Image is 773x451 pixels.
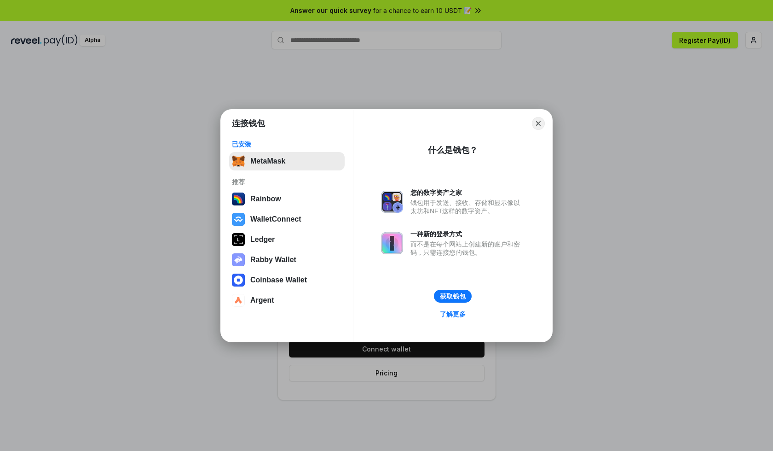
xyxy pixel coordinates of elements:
[232,233,245,246] img: svg+xml,%3Csvg%20xmlns%3D%22http%3A%2F%2Fwww.w3.org%2F2000%2Fsvg%22%20width%3D%2228%22%20height%3...
[232,118,265,129] h1: 连接钱包
[410,188,525,197] div: 您的数字资产之家
[229,230,345,249] button: Ledger
[381,191,403,213] img: svg+xml,%3Csvg%20xmlns%3D%22http%3A%2F%2Fwww.w3.org%2F2000%2Fsvg%22%20fill%3D%22none%22%20viewBox...
[428,145,478,156] div: 什么是钱包？
[232,213,245,226] img: svg+xml,%3Csvg%20width%3D%2228%22%20height%3D%2228%22%20viewBox%3D%220%200%2028%2028%22%20fill%3D...
[232,155,245,168] img: svg+xml,%3Csvg%20fill%3D%22none%22%20height%3D%2233%22%20viewBox%3D%220%200%2035%2033%22%20width%...
[250,276,307,284] div: Coinbase Wallet
[410,240,525,257] div: 而不是在每个网站上创建新的账户和密码，只需连接您的钱包。
[232,294,245,307] img: svg+xml,%3Csvg%20width%3D%2228%22%20height%3D%2228%22%20viewBox%3D%220%200%2028%2028%22%20fill%3D...
[229,271,345,289] button: Coinbase Wallet
[410,199,525,215] div: 钱包用于发送、接收、存储和显示像以太坊和NFT这样的数字资产。
[232,253,245,266] img: svg+xml,%3Csvg%20xmlns%3D%22http%3A%2F%2Fwww.w3.org%2F2000%2Fsvg%22%20fill%3D%22none%22%20viewBox...
[229,291,345,310] button: Argent
[250,195,281,203] div: Rainbow
[250,256,296,264] div: Rabby Wallet
[440,292,466,300] div: 获取钱包
[434,290,472,303] button: 获取钱包
[410,230,525,238] div: 一种新的登录方式
[381,232,403,254] img: svg+xml,%3Csvg%20xmlns%3D%22http%3A%2F%2Fwww.w3.org%2F2000%2Fsvg%22%20fill%3D%22none%22%20viewBox...
[229,190,345,208] button: Rainbow
[229,251,345,269] button: Rabby Wallet
[440,310,466,318] div: 了解更多
[250,296,274,305] div: Argent
[250,157,285,165] div: MetaMask
[532,117,545,130] button: Close
[250,215,301,223] div: WalletConnect
[232,193,245,205] img: svg+xml,%3Csvg%20width%3D%22120%22%20height%3D%22120%22%20viewBox%3D%220%200%20120%20120%22%20fil...
[232,274,245,287] img: svg+xml,%3Csvg%20width%3D%2228%22%20height%3D%2228%22%20viewBox%3D%220%200%2028%2028%22%20fill%3D...
[229,210,345,228] button: WalletConnect
[434,308,471,320] a: 了解更多
[232,140,342,148] div: 已安装
[232,178,342,186] div: 推荐
[250,235,275,244] div: Ledger
[229,152,345,170] button: MetaMask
